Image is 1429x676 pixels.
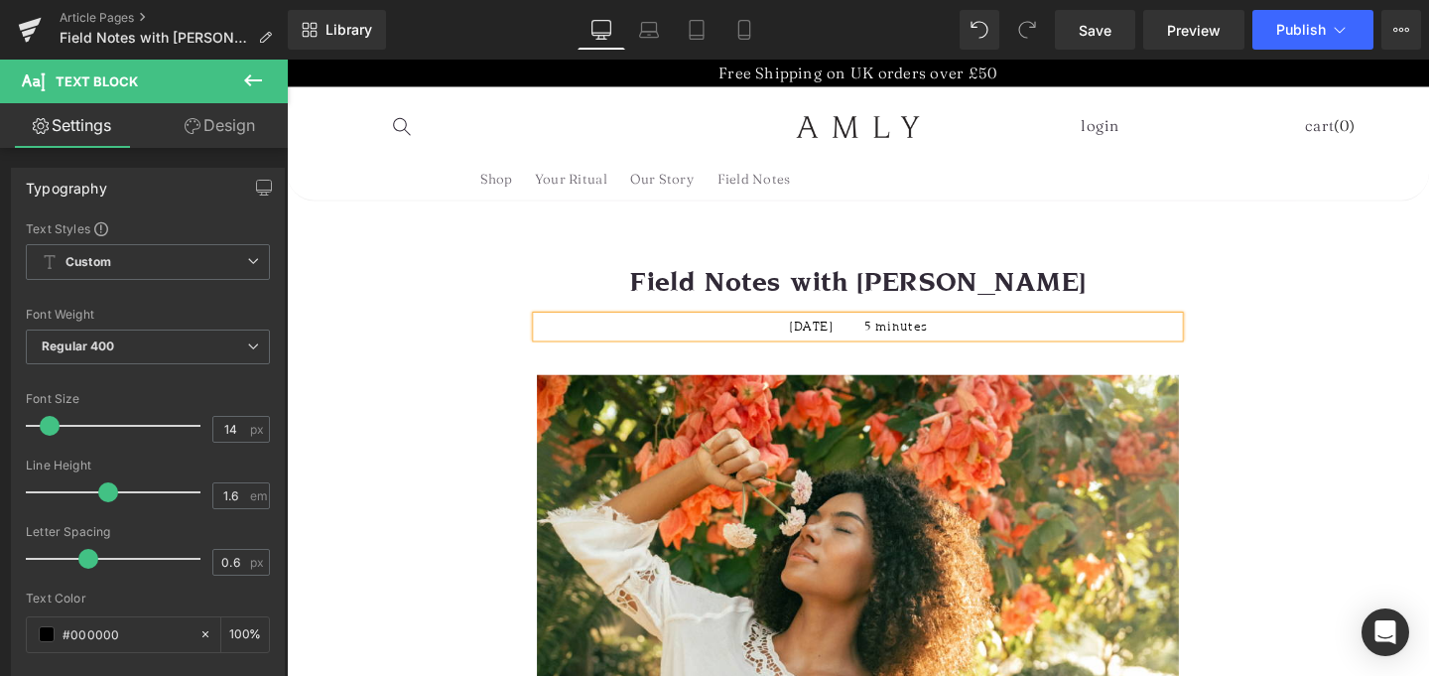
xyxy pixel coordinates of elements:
[578,10,625,50] a: Desktop
[263,270,938,292] p: [DATE] 5 minutes
[1381,10,1421,50] button: More
[26,592,270,606] div: Text Color
[250,556,267,569] span: px
[441,104,542,148] a: Field Notes
[1007,10,1047,50] button: Redo
[1075,50,1118,93] a: Cart
[1252,10,1373,50] button: Publish
[221,617,269,652] div: %
[56,73,138,89] span: Text Block
[625,10,673,50] a: Laptop
[1143,10,1244,50] a: Preview
[203,116,237,134] span: Shop
[834,50,877,93] a: Login
[1362,608,1409,656] div: Open Intercom Messenger
[325,21,372,39] span: Library
[26,308,270,322] div: Font Weight
[26,220,270,236] div: Text Styles
[263,218,938,249] h1: Field Notes with [PERSON_NAME]
[26,459,270,473] div: Line Height
[192,104,249,148] a: Shop
[148,103,292,148] a: Design
[26,525,270,539] div: Letter Spacing
[99,49,143,92] summary: Search
[1167,20,1221,41] span: Preview
[26,392,270,406] div: Font Size
[60,10,288,26] a: Article Pages
[1276,22,1326,38] span: Publish
[361,116,429,134] span: Our Story
[960,10,999,50] button: Undo
[720,10,768,50] a: Mobile
[261,116,337,134] span: Your Ritual
[250,489,267,502] span: em
[673,10,720,50] a: Tablet
[536,60,665,82] img: AMLY Botanicals
[249,104,349,148] a: Your Ritual
[60,30,250,46] span: Field Notes with [PERSON_NAME]
[1101,56,1122,84] span: (0)
[42,338,115,353] b: Regular 400
[1079,20,1111,41] span: Save
[349,104,441,148] a: Our Story
[65,254,111,271] b: Custom
[250,423,267,436] span: px
[26,169,107,197] div: Typography
[453,116,530,134] span: Field Notes
[288,10,386,50] a: New Library
[63,623,190,645] input: Color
